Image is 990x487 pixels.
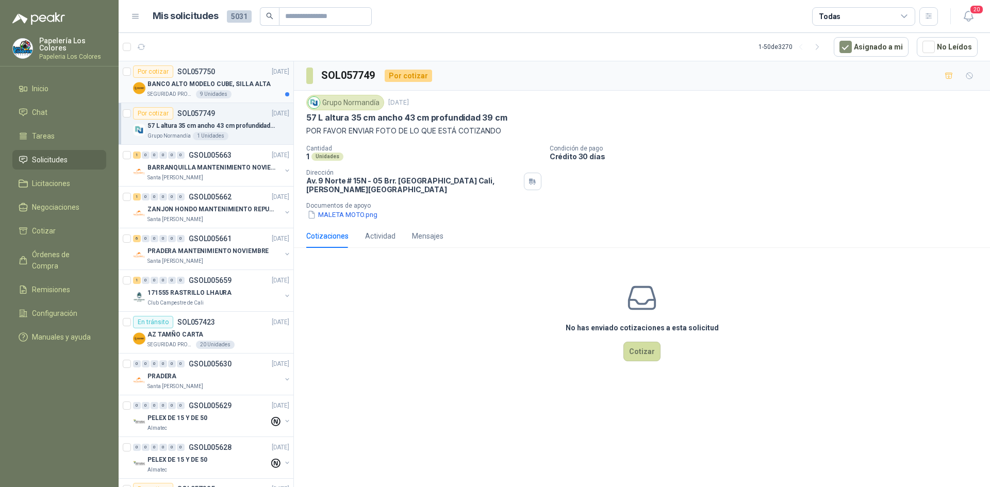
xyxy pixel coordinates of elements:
p: [DATE] [272,443,289,452]
p: SEGURIDAD PROVISER LTDA [147,90,194,98]
p: BARRANQUILLA MANTENIMIENTO NOVIEMBRE [147,163,276,173]
span: Remisiones [32,284,70,295]
img: Company Logo [133,291,145,303]
div: 0 [177,277,185,284]
p: [DATE] [272,317,289,327]
button: Asignado a mi [834,37,909,57]
button: MALETA MOTO.png [306,209,378,220]
p: 1 [306,152,309,161]
span: Tareas [32,130,55,142]
div: 1 [133,193,141,200]
div: 0 [151,277,158,284]
div: Actividad [365,230,395,242]
a: Manuales y ayuda [12,327,106,347]
p: GSOL005628 [189,444,232,451]
div: 0 [159,360,167,367]
img: Company Logo [133,82,145,94]
p: [DATE] [272,401,289,411]
div: 0 [151,152,158,159]
div: Por cotizar [385,70,432,82]
p: PRADERA MANTENIMIENTO NOVIEMBRE [147,246,269,256]
span: Solicitudes [32,154,68,165]
a: Solicitudes [12,150,106,170]
a: 1 0 0 0 0 0 GSOL005659[DATE] Company Logo171555 RASTRILLO LHAURAClub Campestre de Cali [133,274,291,307]
div: 0 [133,360,141,367]
p: GSOL005661 [189,235,232,242]
img: Company Logo [308,97,320,108]
img: Company Logo [133,124,145,136]
p: Papelería Los Colores [39,37,106,52]
div: 0 [142,235,150,242]
a: 0 0 0 0 0 0 GSOL005630[DATE] Company LogoPRADERASanta [PERSON_NAME] [133,358,291,391]
div: Cotizaciones [306,230,349,242]
a: 1 0 0 0 0 0 GSOL005662[DATE] Company LogoZANJON HONDO MANTENIMIENTO REPUESTOSSanta [PERSON_NAME] [133,191,291,224]
div: 0 [168,152,176,159]
div: 0 [177,402,185,409]
p: Condición de pago [550,145,986,152]
img: Company Logo [13,39,32,58]
div: 6 [133,235,141,242]
div: 0 [177,360,185,367]
span: 20 [969,5,984,14]
p: Santa [PERSON_NAME] [147,174,203,182]
a: 0 0 0 0 0 0 GSOL005629[DATE] Company LogoPELEX DE 15 Y DE 50Almatec [133,399,291,432]
span: 5031 [227,10,252,23]
p: GSOL005659 [189,277,232,284]
p: [DATE] [272,276,289,286]
p: Documentos de apoyo [306,202,986,209]
img: Company Logo [133,332,145,345]
button: 20 [959,7,978,26]
p: 57 L altura 35 cm ancho 43 cm profundidad 39 cm [147,121,276,131]
img: Logo peakr [12,12,65,25]
a: 1 0 0 0 0 0 GSOL005663[DATE] Company LogoBARRANQUILLA MANTENIMIENTO NOVIEMBRESanta [PERSON_NAME] [133,149,291,182]
a: 0 0 0 0 0 0 GSOL005628[DATE] Company LogoPELEX DE 15 Y DE 50Almatec [133,441,291,474]
p: Almatec [147,466,167,474]
p: SOL057750 [177,68,215,75]
p: Grupo Normandía [147,132,191,140]
div: Por cotizar [133,65,173,78]
p: Almatec [147,424,167,432]
a: Configuración [12,304,106,323]
p: ZANJON HONDO MANTENIMIENTO REPUESTOS [147,205,276,214]
span: Configuración [32,308,77,319]
div: Unidades [311,153,343,161]
div: 0 [168,360,176,367]
p: Santa [PERSON_NAME] [147,215,203,224]
p: POR FAVOR ENVIAR FOTO DE LO QUE ESTÁ COTIZANDO [306,125,978,137]
span: Manuales y ayuda [32,331,91,343]
div: 0 [151,235,158,242]
a: Tareas [12,126,106,146]
span: Negociaciones [32,201,79,213]
div: 0 [159,277,167,284]
img: Company Logo [133,207,145,220]
div: 0 [168,402,176,409]
div: 0 [168,235,176,242]
div: En tránsito [133,316,173,328]
div: 0 [151,444,158,451]
div: 0 [133,402,141,409]
p: AZ TAMÑO CARTA [147,330,203,340]
h1: Mis solicitudes [153,9,219,24]
div: 0 [168,193,176,200]
p: [DATE] [388,98,409,108]
p: 171555 RASTRILLO LHAURA [147,288,232,298]
div: 0 [151,360,158,367]
h3: SOL057749 [321,68,376,83]
p: [DATE] [272,192,289,202]
p: Av. 9 Norte # 15N - 05 Brr. [GEOGRAPHIC_DATA] Cali , [PERSON_NAME][GEOGRAPHIC_DATA] [306,176,520,194]
div: Todas [819,11,840,22]
div: 0 [177,444,185,451]
p: 57 L altura 35 cm ancho 43 cm profundidad 39 cm [306,112,507,123]
a: Inicio [12,79,106,98]
a: Chat [12,103,106,122]
div: 0 [142,277,150,284]
span: Cotizar [32,225,56,237]
p: Papeleria Los Colores [39,54,106,60]
img: Company Logo [133,416,145,428]
div: Por cotizar [133,107,173,120]
div: 0 [168,277,176,284]
p: PELEX DE 15 Y DE 50 [147,455,207,465]
div: 0 [168,444,176,451]
div: 1 - 50 de 3270 [758,39,826,55]
div: 0 [159,444,167,451]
